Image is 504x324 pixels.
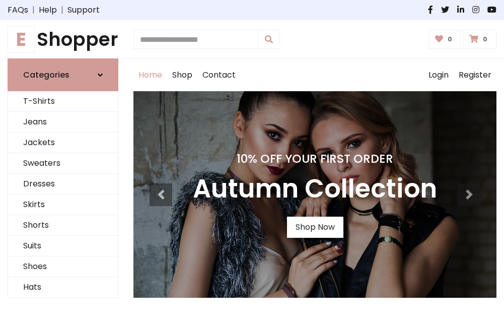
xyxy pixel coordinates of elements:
[423,59,454,91] a: Login
[57,4,67,16] span: |
[133,59,167,91] a: Home
[8,133,118,153] a: Jackets
[193,152,437,166] h4: 10% Off Your First Order
[8,195,118,215] a: Skirts
[167,59,197,91] a: Shop
[8,4,28,16] a: FAQs
[8,153,118,174] a: Sweaters
[287,217,343,238] a: Shop Now
[193,174,437,205] h3: Autumn Collection
[454,59,496,91] a: Register
[8,236,118,256] a: Suits
[8,112,118,133] a: Jeans
[8,26,35,53] span: E
[23,70,69,80] h6: Categories
[197,59,241,91] a: Contact
[8,28,118,50] h1: Shopper
[428,30,461,49] a: 0
[8,174,118,195] a: Dresses
[463,30,496,49] a: 0
[8,91,118,112] a: T-Shirts
[445,35,455,44] span: 0
[8,277,118,298] a: Hats
[67,4,100,16] a: Support
[8,256,118,277] a: Shoes
[8,215,118,236] a: Shorts
[39,4,57,16] a: Help
[28,4,39,16] span: |
[8,58,118,91] a: Categories
[480,35,490,44] span: 0
[8,28,118,50] a: EShopper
